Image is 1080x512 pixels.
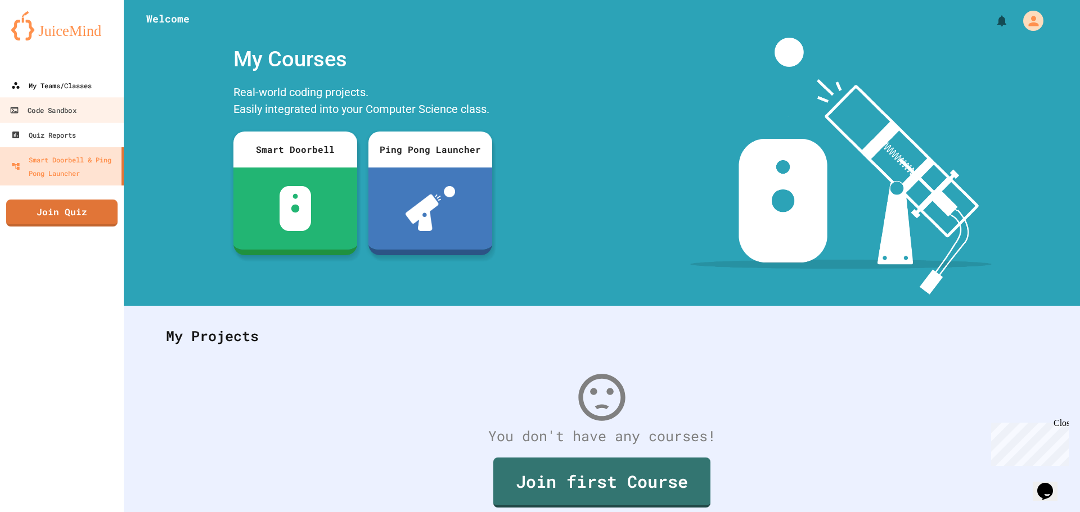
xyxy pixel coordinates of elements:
[1011,8,1046,34] div: My Account
[6,200,118,226] a: Join Quiz
[155,425,1049,447] div: You don't have any courses!
[368,132,492,167] div: Ping Pong Launcher
[493,457,710,508] a: Join first Course
[406,186,456,231] img: ppl-with-ball.png
[11,11,112,40] img: logo-orange.svg
[10,103,76,117] div: Code Sandbox
[11,128,76,142] div: Quiz Reports
[4,4,78,71] div: Chat with us now!Close
[974,11,1011,30] div: My Notifications
[987,418,1069,466] iframe: chat widget
[155,314,1049,358] div: My Projects
[280,186,312,231] img: sdb-white.svg
[233,132,357,167] div: Smart Doorbell
[228,81,498,123] div: Real-world coding projects. Easily integrated into your Computer Science class.
[11,153,117,180] div: Smart Doorbell & Ping Pong Launcher
[1033,467,1069,501] iframe: chat widget
[11,79,92,92] div: My Teams/Classes
[690,38,992,294] img: banner-image-my-projects.png
[228,38,498,81] div: My Courses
